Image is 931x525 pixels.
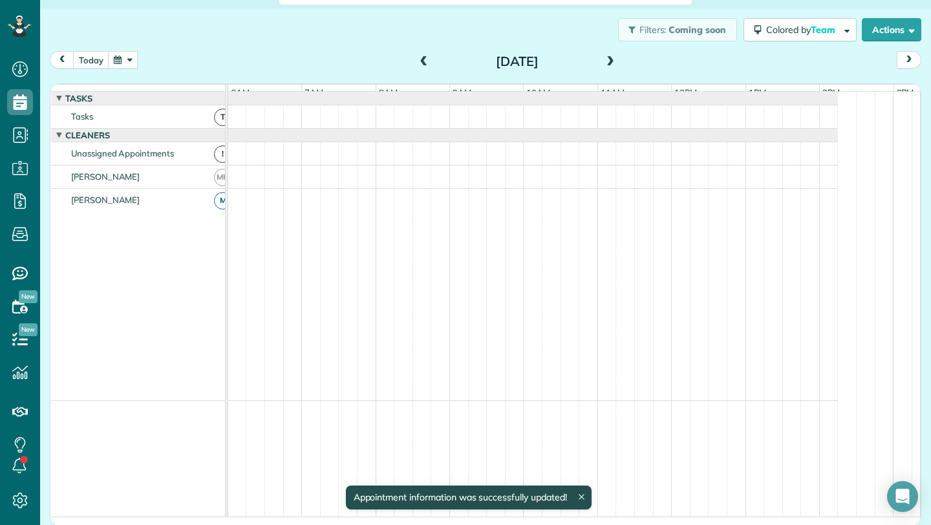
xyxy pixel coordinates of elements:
span: Tasks [69,111,96,122]
span: 11am [598,87,627,98]
span: ! [214,145,231,163]
span: 3pm [894,87,917,98]
span: Team [811,24,837,36]
span: Cleaners [63,130,112,140]
span: T [214,109,231,126]
div: Appointment information was successfully updated! [345,486,591,509]
span: 12pm [672,87,700,98]
span: Tasks [63,93,95,103]
span: 9am [450,87,474,98]
button: Colored byTeam [744,18,857,41]
span: Coming soon [669,24,727,36]
div: Open Intercom Messenger [887,481,918,512]
span: Filters: [639,24,667,36]
button: next [897,51,921,69]
span: 8am [376,87,400,98]
span: 2pm [820,87,842,98]
span: 7am [302,87,326,98]
span: 10am [524,87,553,98]
span: [PERSON_NAME] [69,195,143,205]
span: 1pm [746,87,769,98]
span: Colored by [766,24,840,36]
button: prev [50,51,74,69]
span: 6am [228,87,252,98]
span: M [214,192,231,209]
span: New [19,323,37,336]
button: today [73,51,109,69]
span: [PERSON_NAME] [69,171,143,182]
span: MH [214,169,231,186]
span: Unassigned Appointments [69,148,177,158]
span: New [19,290,37,303]
h2: [DATE] [436,54,598,69]
button: Actions [862,18,921,41]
